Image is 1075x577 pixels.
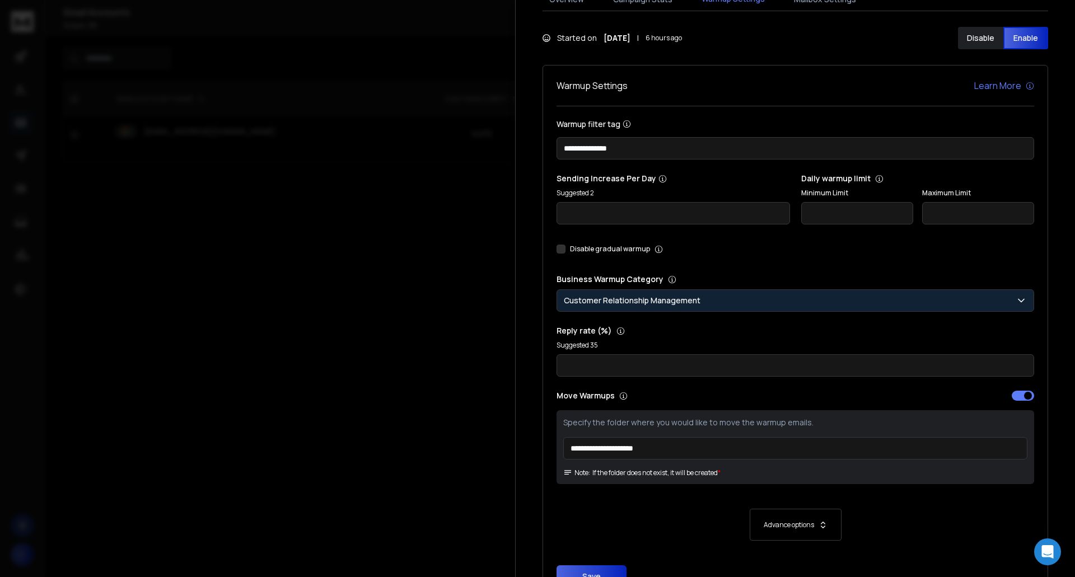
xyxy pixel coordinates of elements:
[974,79,1034,92] a: Learn More
[764,520,814,529] p: Advance options
[1003,27,1049,49] button: Enable
[543,32,682,44] div: Started on
[604,32,630,44] strong: [DATE]
[801,189,913,198] label: Minimum Limit
[563,417,1027,428] p: Specify the folder where you would like to move the warmup emails.
[568,509,1023,541] button: Advance options
[557,390,792,401] p: Move Warmups
[958,27,1003,49] button: Disable
[557,79,628,92] h1: Warmup Settings
[592,468,718,477] p: If the folder does not exist, it will be created
[801,173,1035,184] p: Daily warmup limit
[570,245,650,254] label: Disable gradual warmup
[557,325,1034,336] p: Reply rate (%)
[563,468,590,477] span: Note:
[557,173,790,184] p: Sending Increase Per Day
[557,274,1034,285] p: Business Warmup Category
[564,295,705,306] p: Customer Relationship Management
[958,27,1048,49] button: DisableEnable
[637,32,639,44] span: |
[557,189,790,198] p: Suggested 2
[557,341,1034,350] p: Suggested 35
[557,120,1034,128] label: Warmup filter tag
[646,34,682,43] span: 6 hours ago
[922,189,1034,198] label: Maximum Limit
[1034,538,1061,565] div: Open Intercom Messenger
